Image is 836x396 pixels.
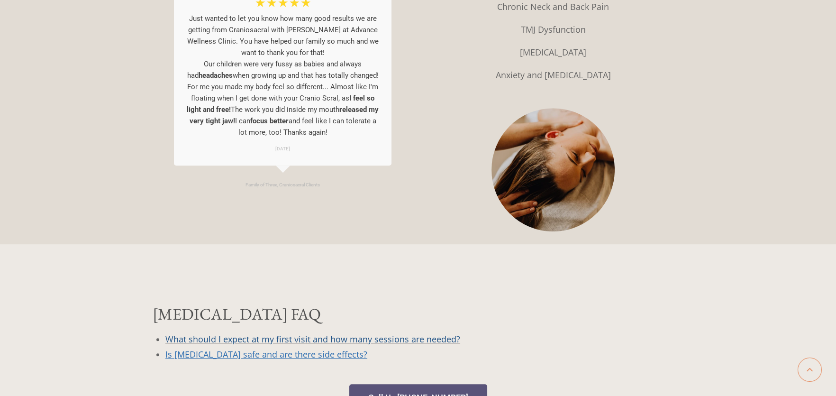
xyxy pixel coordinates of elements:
img: Craniosacral therapy [491,107,615,232]
strong: focus better [250,117,289,125]
a: Is [MEDICAL_DATA] safe and are there side effects? [165,349,367,360]
p: TMJ Dysfunction [423,22,683,37]
p: Just wanted to let you know how many good results we are getting from Craniosacral with [PERSON_N... [186,13,380,58]
div: [DATE] [186,145,380,153]
div: Family of Three, Craniosacral Clients [245,181,320,189]
a: Scroll to top [798,358,822,382]
h3: [MEDICAL_DATA] FAQ [153,306,650,322]
p: [MEDICAL_DATA] [423,45,683,59]
strong: headaches [199,71,233,80]
p: Anxiety and [MEDICAL_DATA] [423,68,683,82]
p: Our children were very fussy as babies and always had when growing up and that has totally changed! [186,58,380,81]
p: For me you made my body feel so different... Almost like I'm floating when I get done with your C... [186,81,380,138]
a: What should I expect at my first visit and how many sessions are needed? [165,333,460,345]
